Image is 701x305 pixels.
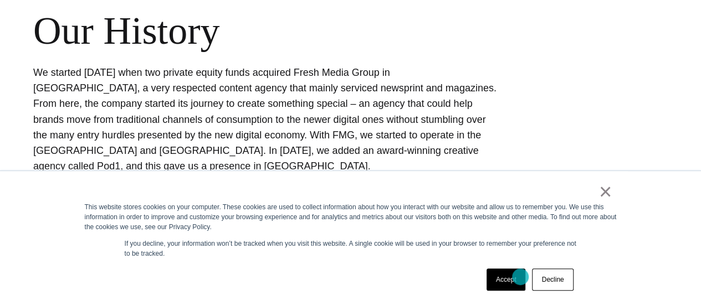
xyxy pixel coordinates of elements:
[33,65,499,174] p: We started [DATE] when two private equity funds acquired Fresh Media Group in [GEOGRAPHIC_DATA], ...
[125,239,577,259] p: If you decline, your information won’t be tracked when you visit this website. A single cookie wi...
[599,187,612,197] a: ×
[33,8,668,54] h2: Our History
[487,268,526,291] a: Accept
[532,268,573,291] a: Decline
[85,202,617,232] div: This website stores cookies on your computer. These cookies are used to collect information about...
